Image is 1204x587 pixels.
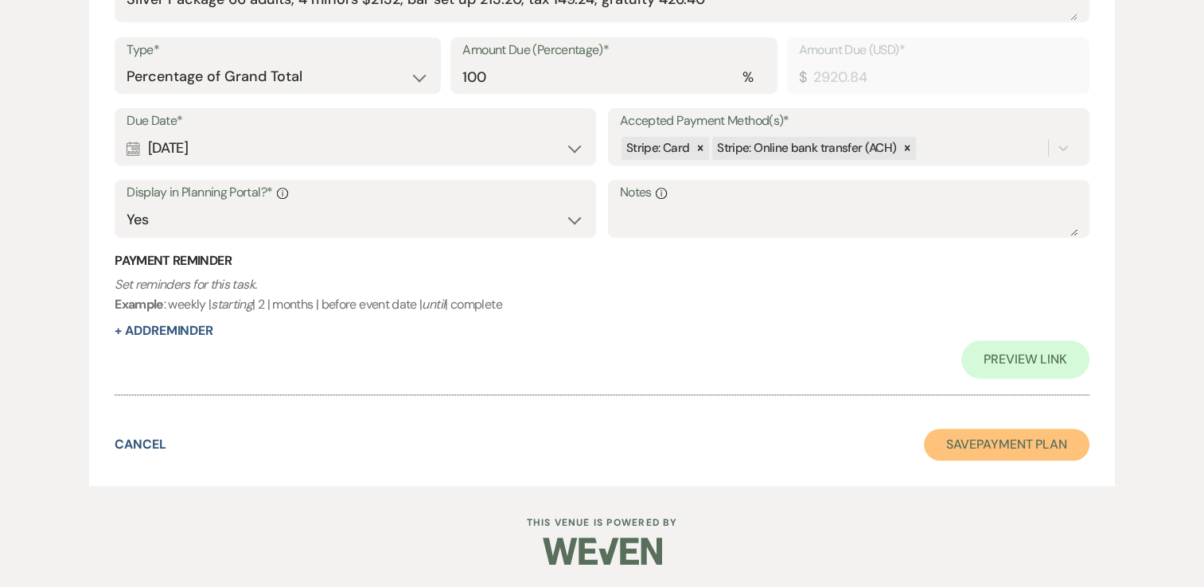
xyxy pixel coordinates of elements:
a: Preview Link [961,340,1089,379]
h3: Payment Reminder [115,252,1089,270]
button: + AddReminder [115,325,213,337]
button: SavePayment Plan [924,429,1089,461]
div: $ [799,67,806,88]
button: Cancel [115,438,166,451]
i: Set reminders for this task. [115,276,256,293]
label: Amount Due (USD)* [799,39,1077,62]
label: Type* [127,39,429,62]
span: Stripe: Card [626,140,689,156]
b: Example [115,296,164,313]
div: [DATE] [127,133,584,164]
i: until [422,296,445,313]
label: Due Date* [127,110,584,133]
label: Accepted Payment Method(s)* [620,110,1077,133]
label: Amount Due (Percentage)* [462,39,765,62]
i: starting [211,296,252,313]
span: Stripe: Online bank transfer (ACH) [717,140,896,156]
label: Notes [620,181,1077,204]
div: % [742,67,753,88]
p: : weekly | | 2 | months | before event date | | complete [115,274,1089,315]
label: Display in Planning Portal?* [127,181,584,204]
img: Weven Logo [543,523,662,579]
